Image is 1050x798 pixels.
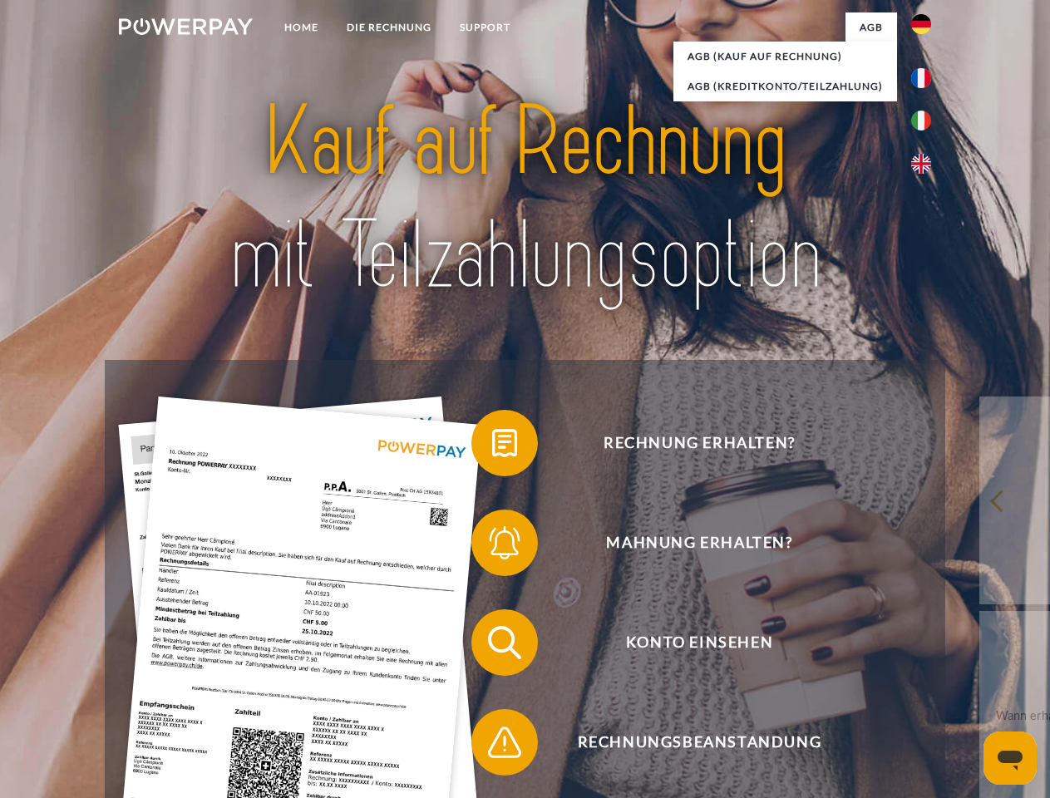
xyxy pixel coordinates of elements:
[495,609,903,676] span: Konto einsehen
[270,12,333,42] a: Home
[673,71,897,101] a: AGB (Kreditkonto/Teilzahlung)
[484,522,525,564] img: qb_bell.svg
[911,154,931,174] img: en
[911,14,931,34] img: de
[471,510,904,576] button: Mahnung erhalten?
[673,42,897,71] a: AGB (Kauf auf Rechnung)
[983,731,1037,785] iframe: Schaltfläche zum Öffnen des Messaging-Fensters
[471,609,904,676] button: Konto einsehen
[119,18,253,35] img: logo-powerpay-white.svg
[471,410,904,476] button: Rechnung erhalten?
[159,80,891,318] img: title-powerpay_de.svg
[471,709,904,776] button: Rechnungsbeanstandung
[911,68,931,88] img: fr
[484,722,525,763] img: qb_warning.svg
[495,410,903,476] span: Rechnung erhalten?
[495,510,903,576] span: Mahnung erhalten?
[911,111,931,131] img: it
[845,12,897,42] a: agb
[333,12,446,42] a: DIE RECHNUNG
[484,422,525,464] img: qb_bill.svg
[484,622,525,663] img: qb_search.svg
[446,12,525,42] a: SUPPORT
[495,709,903,776] span: Rechnungsbeanstandung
